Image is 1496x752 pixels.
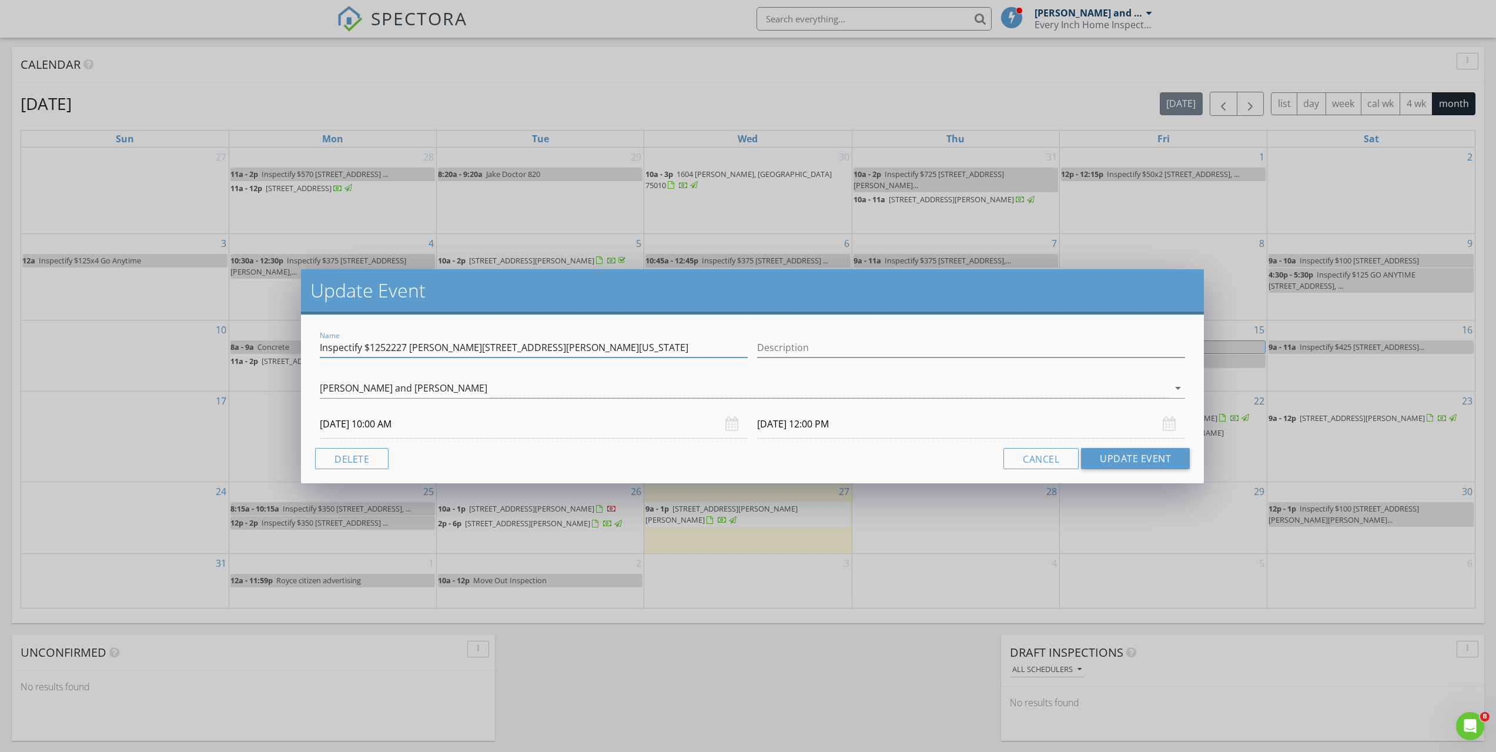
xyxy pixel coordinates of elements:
[1171,381,1185,395] i: arrow_drop_down
[1003,448,1079,469] button: Cancel
[315,448,389,469] button: Delete
[1480,712,1490,721] span: 8
[1081,448,1190,469] button: Update Event
[757,410,1185,439] input: Select date
[310,279,1194,302] h2: Update Event
[320,410,748,439] input: Select date
[320,383,487,393] div: [PERSON_NAME] and [PERSON_NAME]
[1456,712,1484,740] iframe: Intercom live chat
